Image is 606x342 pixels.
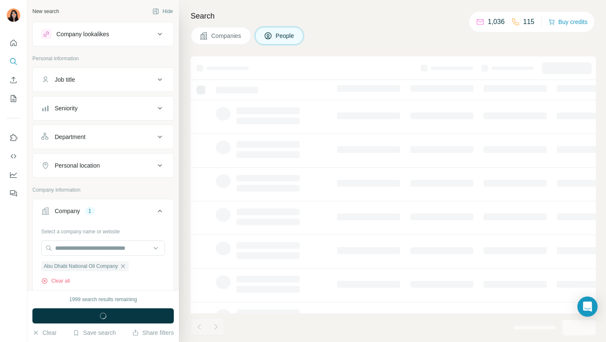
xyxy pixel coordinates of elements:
button: Use Surfe on LinkedIn [7,130,20,145]
span: Companies [211,32,242,40]
button: Seniority [33,98,173,118]
div: Personal location [55,161,100,170]
div: Select a company name or website [41,224,165,235]
div: Department [55,133,85,141]
button: Job title [33,69,173,90]
button: Buy credits [548,16,587,28]
button: Company1 [33,201,173,224]
button: My lists [7,91,20,106]
div: 1 [85,207,95,215]
div: Company [55,207,80,215]
button: Enrich CSV [7,72,20,88]
button: Department [33,127,173,147]
button: Company lookalikes [33,24,173,44]
button: Save search [73,329,116,337]
button: Clear [32,329,56,337]
button: Share filters [132,329,174,337]
span: Abu Dhabi National Oil Company [44,262,118,270]
img: Avatar [7,8,20,22]
div: New search [32,8,59,15]
p: 115 [523,17,534,27]
p: Personal information [32,55,174,62]
button: Clear all [41,277,70,285]
button: Hide [146,5,179,18]
div: Job title [55,75,75,84]
button: Search [7,54,20,69]
button: Use Surfe API [7,149,20,164]
p: Company information [32,186,174,194]
div: Company lookalikes [56,30,109,38]
p: 1,036 [488,17,505,27]
div: Seniority [55,104,77,112]
div: 1999 search results remaining [69,296,137,303]
button: Personal location [33,155,173,176]
span: People [276,32,295,40]
button: Feedback [7,186,20,201]
button: Dashboard [7,167,20,182]
h4: Search [191,10,596,22]
div: Open Intercom Messenger [577,297,598,317]
button: Quick start [7,35,20,51]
